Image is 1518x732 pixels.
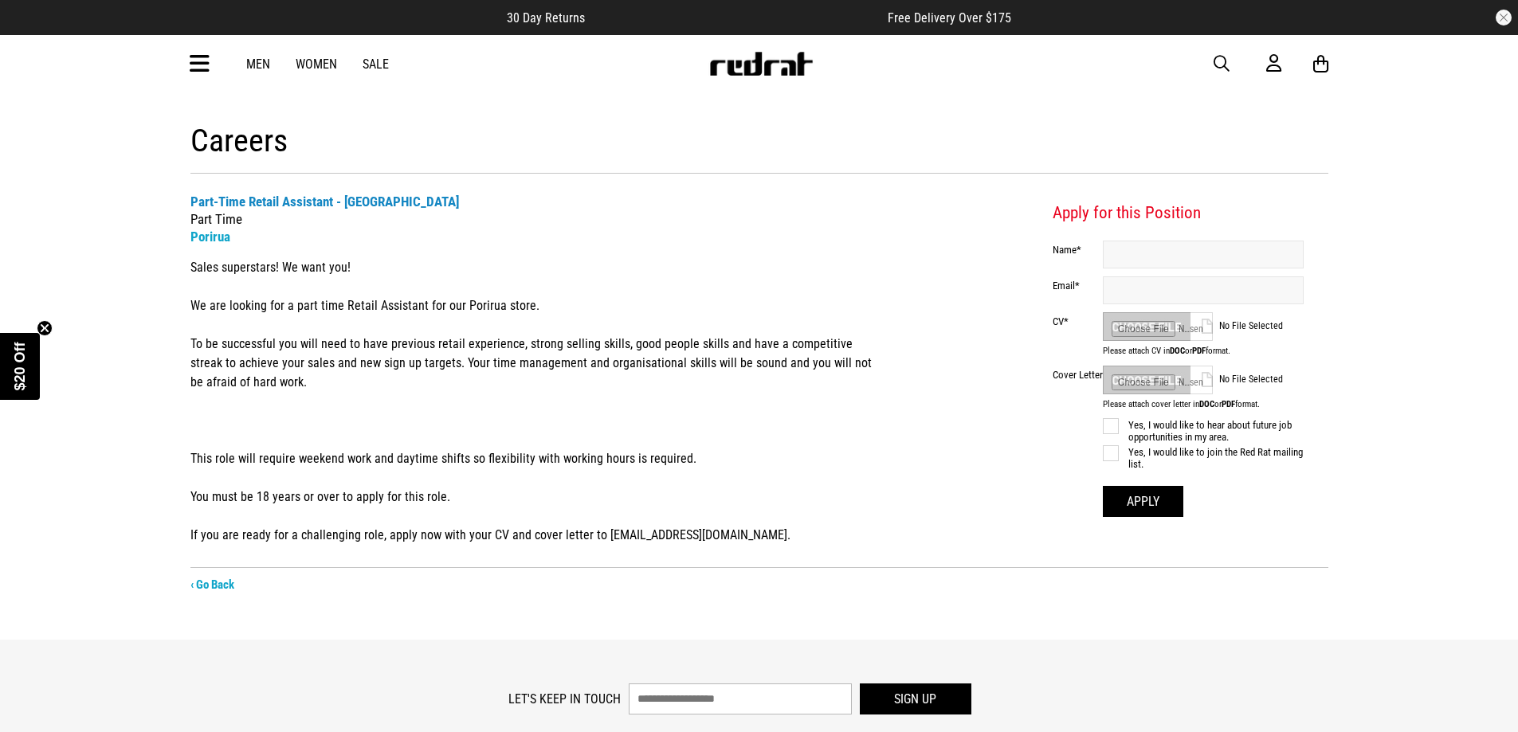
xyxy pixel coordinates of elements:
strong: DOC [1199,399,1214,409]
h2: Part Time [190,193,873,245]
a: Men [246,57,270,72]
span: No File Selected [1219,320,1304,331]
strong: DOC [1170,346,1185,356]
label: Cover Letter [1053,369,1103,381]
label: Yes, I would like to join the Red Rat mailing list. [1103,446,1304,470]
span: 30 Day Returns [507,10,585,25]
strong: PDF [1222,399,1235,409]
a: Porirua [190,229,230,245]
h3: Apply for this Position [1053,202,1304,225]
button: Close teaser [37,320,53,336]
span: $20 Off [12,342,28,390]
iframe: Customer reviews powered by Trustpilot [617,10,856,25]
img: Redrat logo [708,52,814,76]
a: ‹ Go Back [190,577,234,592]
span: Please attach CV in or format. [1103,346,1304,356]
label: Yes, I would like to hear about future job opportunities in my area. [1103,419,1304,443]
h1: Careers [190,122,1328,174]
span: Free Delivery Over $175 [888,10,1011,25]
strong: Part-Time Retail Assistant - [GEOGRAPHIC_DATA] [190,194,459,209]
a: Sale [363,57,389,72]
a: Women [296,57,337,72]
label: Email* [1053,280,1103,292]
span: Please attach cover letter in or format. [1103,399,1304,409]
label: Name* [1053,244,1103,256]
span: No File Selected [1219,374,1304,385]
p: Sales superstars! We want you! We are looking for a part time Retail Assistant for our Porirua st... [190,258,873,545]
label: Let's keep in touch [508,691,621,707]
strong: PDF [1192,346,1206,356]
button: Apply [1103,486,1183,517]
button: Sign up [860,683,971,714]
